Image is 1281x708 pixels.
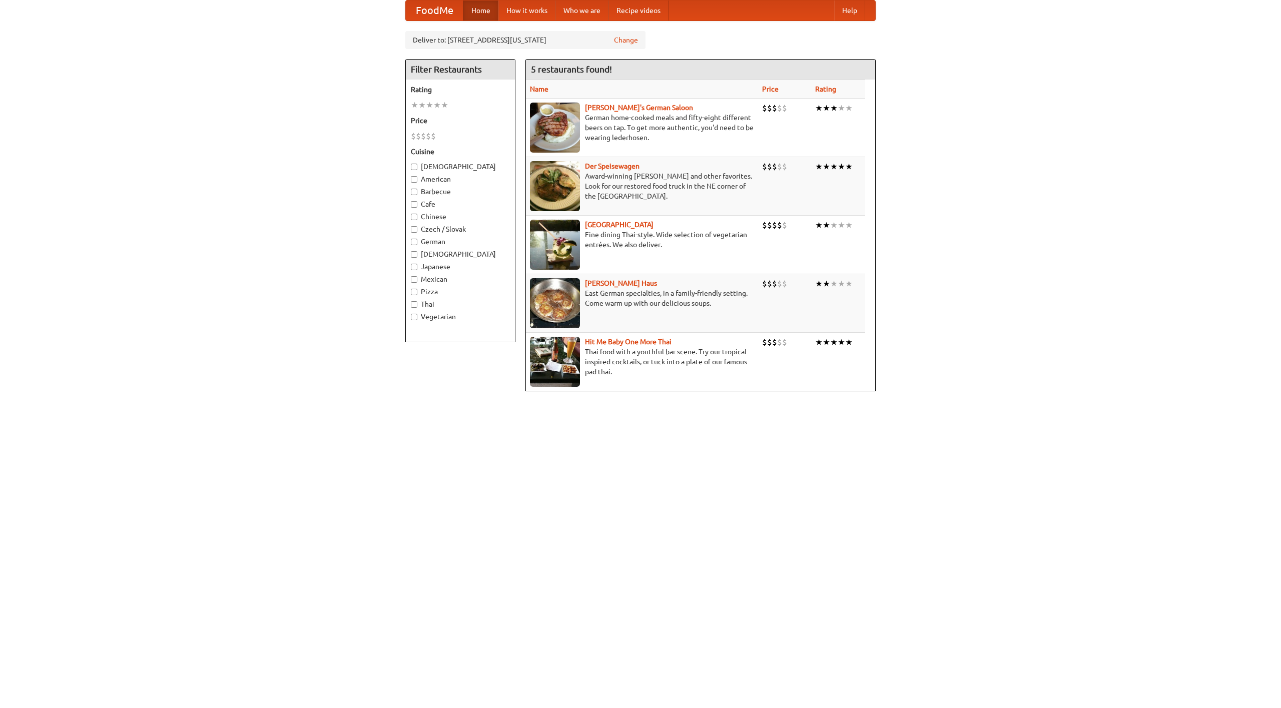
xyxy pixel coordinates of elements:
input: Chinese [411,214,417,220]
p: German home-cooked meals and fifty-eight different beers on tap. To get more authentic, you'd nee... [530,113,754,143]
li: $ [416,131,421,142]
input: [DEMOGRAPHIC_DATA] [411,164,417,170]
li: $ [762,161,767,172]
a: Rating [815,85,836,93]
label: Mexican [411,274,510,284]
li: ★ [830,278,838,289]
li: $ [782,337,787,348]
li: $ [772,220,777,231]
a: [PERSON_NAME] Haus [585,279,657,287]
li: $ [762,278,767,289]
li: $ [767,337,772,348]
h5: Cuisine [411,147,510,157]
p: Thai food with a youthful bar scene. Try our tropical inspired cocktails, or tuck into a plate of... [530,347,754,377]
li: ★ [830,161,838,172]
li: $ [772,337,777,348]
li: ★ [845,278,853,289]
a: [GEOGRAPHIC_DATA] [585,221,654,229]
label: German [411,237,510,247]
label: Japanese [411,262,510,272]
label: American [411,174,510,184]
img: speisewagen.jpg [530,161,580,211]
li: ★ [845,220,853,231]
a: Change [614,35,638,45]
li: ★ [845,103,853,114]
input: Vegetarian [411,314,417,320]
li: ★ [426,100,433,111]
input: Japanese [411,264,417,270]
label: Czech / Slovak [411,224,510,234]
label: [DEMOGRAPHIC_DATA] [411,249,510,259]
h5: Price [411,116,510,126]
li: ★ [823,103,830,114]
a: Recipe videos [608,1,669,21]
li: $ [782,103,787,114]
a: Who we are [555,1,608,21]
li: $ [777,161,782,172]
li: $ [777,220,782,231]
input: Czech / Slovak [411,226,417,233]
input: Cafe [411,201,417,208]
a: How it works [498,1,555,21]
a: Hit Me Baby One More Thai [585,338,672,346]
label: Cafe [411,199,510,209]
label: Vegetarian [411,312,510,322]
img: satay.jpg [530,220,580,270]
li: ★ [838,103,845,114]
a: [PERSON_NAME]'s German Saloon [585,104,693,112]
li: ★ [815,220,823,231]
li: ★ [838,161,845,172]
li: ★ [845,161,853,172]
input: Pizza [411,289,417,295]
li: $ [767,220,772,231]
li: $ [772,103,777,114]
li: $ [782,161,787,172]
li: ★ [823,161,830,172]
li: $ [777,278,782,289]
label: Pizza [411,287,510,297]
img: esthers.jpg [530,103,580,153]
li: $ [777,103,782,114]
li: $ [421,131,426,142]
li: ★ [823,220,830,231]
li: ★ [815,103,823,114]
li: $ [782,220,787,231]
li: $ [411,131,416,142]
input: American [411,176,417,183]
li: ★ [838,337,845,348]
input: Mexican [411,276,417,283]
li: ★ [830,103,838,114]
label: Thai [411,299,510,309]
input: German [411,239,417,245]
a: Name [530,85,548,93]
input: Barbecue [411,189,417,195]
label: Chinese [411,212,510,222]
li: ★ [815,161,823,172]
div: Deliver to: [STREET_ADDRESS][US_STATE] [405,31,646,49]
img: kohlhaus.jpg [530,278,580,328]
a: Der Speisewagen [585,162,639,170]
input: [DEMOGRAPHIC_DATA] [411,251,417,258]
li: $ [762,103,767,114]
li: ★ [418,100,426,111]
li: ★ [441,100,448,111]
a: Price [762,85,779,93]
li: ★ [838,278,845,289]
li: $ [772,161,777,172]
li: $ [767,278,772,289]
li: ★ [823,278,830,289]
a: Home [463,1,498,21]
li: $ [767,103,772,114]
li: ★ [815,337,823,348]
li: ★ [830,337,838,348]
label: Barbecue [411,187,510,197]
li: $ [431,131,436,142]
p: Award-winning [PERSON_NAME] and other favorites. Look for our restored food truck in the NE corne... [530,171,754,201]
li: $ [782,278,787,289]
li: $ [767,161,772,172]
